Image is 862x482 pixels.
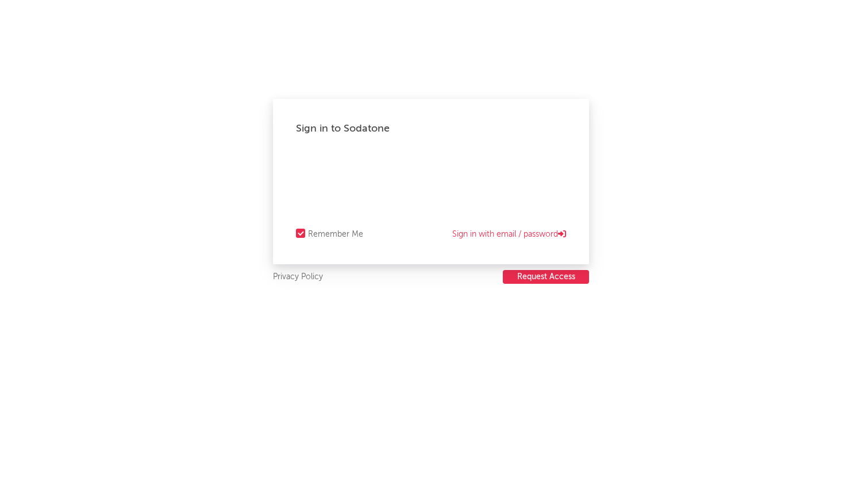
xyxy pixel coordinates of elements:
a: Request Access [503,270,589,284]
a: Privacy Policy [273,270,323,284]
a: Sign in with email / password [452,227,566,241]
button: Request Access [503,270,589,284]
div: Sign in to Sodatone [296,122,566,136]
div: Remember Me [308,227,363,241]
